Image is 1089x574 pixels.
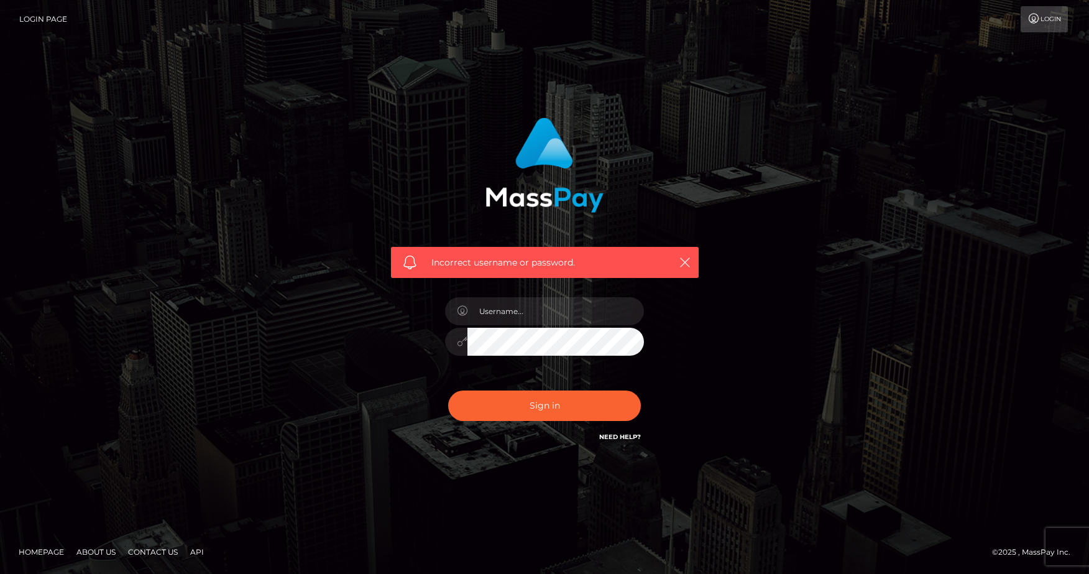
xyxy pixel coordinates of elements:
[448,391,641,421] button: Sign in
[599,433,641,441] a: Need Help?
[467,297,644,325] input: Username...
[485,118,604,213] img: MassPay Login
[185,542,209,562] a: API
[14,542,69,562] a: Homepage
[992,545,1080,559] div: © 2025 , MassPay Inc.
[123,542,183,562] a: Contact Us
[19,6,67,32] a: Login Page
[71,542,121,562] a: About Us
[431,256,658,269] span: Incorrect username or password.
[1021,6,1068,32] a: Login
